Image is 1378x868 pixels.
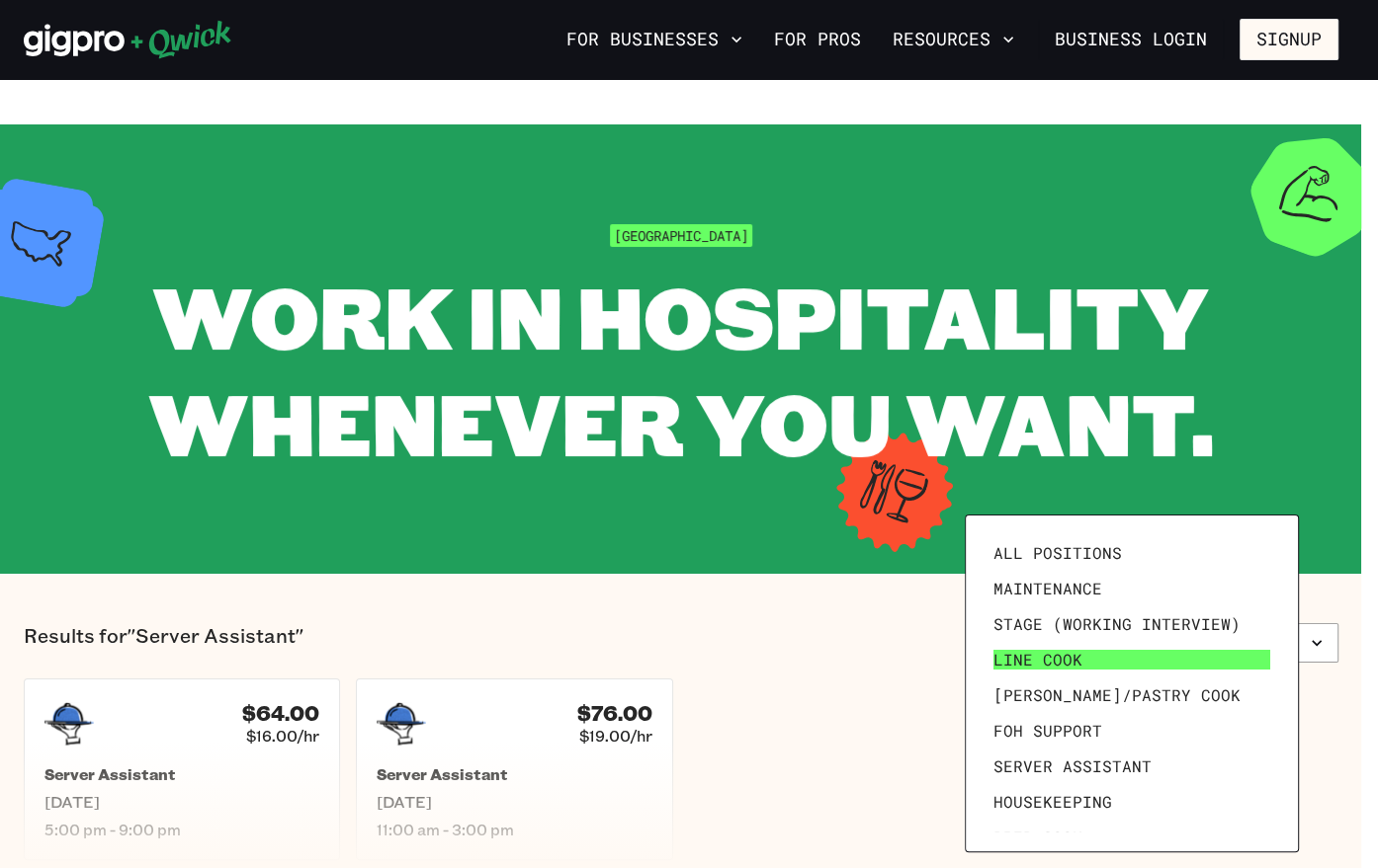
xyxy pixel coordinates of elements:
[993,792,1112,812] span: Housekeeping
[993,614,1241,634] span: Stage (working interview)
[986,535,1278,831] ul: Filter by position
[993,685,1241,705] span: [PERSON_NAME]/Pastry Cook
[993,721,1102,741] span: FOH Support
[993,756,1152,776] span: Server Assistant
[993,543,1122,563] span: All Positions
[993,579,1102,598] span: Maintenance
[993,650,1082,670] span: Line Cook
[993,828,1082,847] span: Prep Cook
